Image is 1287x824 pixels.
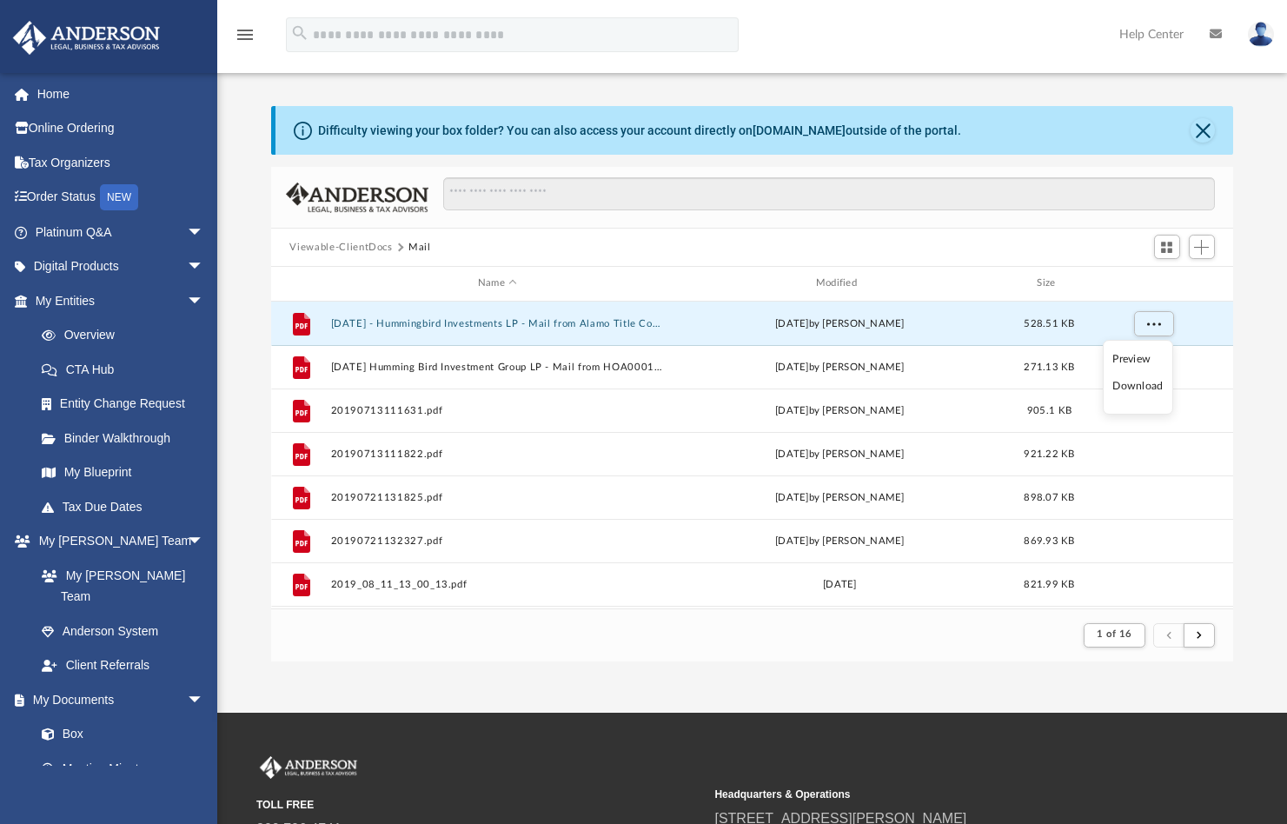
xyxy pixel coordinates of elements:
[1097,629,1132,639] span: 1 of 16
[1133,310,1173,336] button: More options
[187,283,222,319] span: arrow_drop_down
[672,276,1006,291] div: Modified
[408,240,431,256] button: Mail
[1024,492,1074,502] span: 898.07 KB
[12,76,230,111] a: Home
[12,215,230,249] a: Platinum Q&Aarrow_drop_down
[1026,405,1071,415] span: 905.1 KB
[330,318,665,329] button: [DATE] - Hummingbird Investments LP - Mail from Alamo Title Company0001.pdf
[330,535,665,547] button: 20190721132327.pdf
[1024,362,1074,371] span: 271.13 KB
[1103,340,1173,415] ul: More options
[12,682,222,717] a: My Documentsarrow_drop_down
[330,579,665,590] button: 2019_08_11_13_00_13.pdf
[1014,276,1084,291] div: Size
[443,177,1214,210] input: Search files and folders
[24,614,222,648] a: Anderson System
[1024,318,1074,328] span: 528.51 KB
[100,184,138,210] div: NEW
[714,787,1160,802] small: Headquarters & Operations
[24,421,230,455] a: Binder Walkthrough
[278,276,322,291] div: id
[187,215,222,250] span: arrow_drop_down
[1112,350,1163,369] li: Preview
[24,318,230,353] a: Overview
[12,145,230,180] a: Tax Organizers
[289,240,392,256] button: Viewable-ClientDocs
[330,362,665,373] button: [DATE] Humming Bird Investment Group LP - Mail from HOA0001.pdf
[330,492,665,503] button: 20190721131825.pdf
[329,276,664,291] div: Name
[290,23,309,43] i: search
[24,648,222,683] a: Client Referrals
[673,533,1007,548] div: [DATE] by [PERSON_NAME]
[12,249,230,284] a: Digital Productsarrow_drop_down
[24,387,230,422] a: Entity Change Request
[235,24,255,45] i: menu
[1189,235,1215,259] button: Add
[24,489,230,524] a: Tax Due Dates
[187,524,222,560] span: arrow_drop_down
[24,352,230,387] a: CTA Hub
[12,180,230,216] a: Order StatusNEW
[673,446,1007,462] div: [DATE] by [PERSON_NAME]
[256,797,702,813] small: TOLL FREE
[673,402,1007,418] div: [DATE] by [PERSON_NAME]
[330,405,665,416] button: 20190713111631.pdf
[673,316,1007,331] div: [DATE] by [PERSON_NAME]
[24,751,222,786] a: Meeting Minutes
[1024,449,1074,458] span: 921.22 KB
[673,576,1007,592] div: [DATE]
[271,302,1234,608] div: grid
[8,21,165,55] img: Anderson Advisors Platinum Portal
[673,489,1007,505] div: [DATE] by [PERSON_NAME]
[1024,535,1074,545] span: 869.93 KB
[1091,276,1213,291] div: id
[673,359,1007,375] div: [DATE] by [PERSON_NAME]
[24,558,213,614] a: My [PERSON_NAME] Team
[12,524,222,559] a: My [PERSON_NAME] Teamarrow_drop_down
[753,123,846,137] a: [DOMAIN_NAME]
[1024,579,1074,588] span: 821.99 KB
[187,682,222,718] span: arrow_drop_down
[256,756,361,779] img: Anderson Advisors Platinum Portal
[318,122,961,140] div: Difficulty viewing your box folder? You can also access your account directly on outside of the p...
[187,249,222,285] span: arrow_drop_down
[12,111,230,146] a: Online Ordering
[330,449,665,460] button: 20190713111822.pdf
[24,455,222,490] a: My Blueprint
[1084,623,1145,648] button: 1 of 16
[1248,22,1274,47] img: User Pic
[24,717,213,752] a: Box
[1191,118,1215,143] button: Close
[1154,235,1180,259] button: Switch to Grid View
[12,283,230,318] a: My Entitiesarrow_drop_down
[1112,377,1163,395] li: Download
[235,33,255,45] a: menu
